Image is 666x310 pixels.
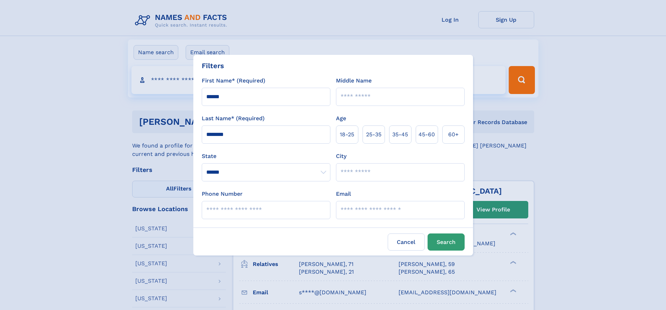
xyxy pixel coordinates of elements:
[336,152,346,160] label: City
[428,233,465,251] button: Search
[448,130,459,139] span: 60+
[336,77,372,85] label: Middle Name
[202,60,224,71] div: Filters
[336,190,351,198] label: Email
[202,152,330,160] label: State
[202,190,243,198] label: Phone Number
[388,233,425,251] label: Cancel
[366,130,381,139] span: 25‑35
[202,114,265,123] label: Last Name* (Required)
[202,77,265,85] label: First Name* (Required)
[340,130,354,139] span: 18‑25
[336,114,346,123] label: Age
[392,130,408,139] span: 35‑45
[418,130,435,139] span: 45‑60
